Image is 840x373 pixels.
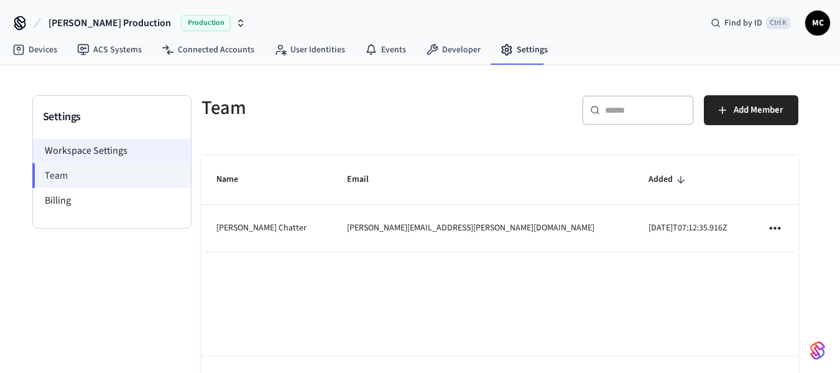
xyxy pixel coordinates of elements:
[2,39,67,61] a: Devices
[347,170,385,189] span: Email
[32,163,191,188] li: Team
[701,12,800,34] div: Find by IDCtrl K
[810,341,825,361] img: SeamLogoGradient.69752ec5.svg
[264,39,355,61] a: User Identities
[152,39,264,61] a: Connected Accounts
[332,205,634,252] td: [PERSON_NAME][EMAIL_ADDRESS][PERSON_NAME][DOMAIN_NAME]
[806,12,829,34] span: MC
[33,138,191,163] li: Workspace Settings
[201,155,798,252] table: sticky table
[766,17,790,29] span: Ctrl K
[201,95,492,121] h5: Team
[43,108,181,126] h3: Settings
[216,170,254,189] span: Name
[491,39,558,61] a: Settings
[67,39,152,61] a: ACS Systems
[355,39,416,61] a: Events
[181,15,231,31] span: Production
[704,95,798,125] button: Add Member
[648,170,689,189] span: Added
[634,205,752,252] td: [DATE]T07:12:35.916Z
[416,39,491,61] a: Developer
[805,11,830,35] button: MC
[724,17,762,29] span: Find by ID
[201,205,332,252] td: [PERSON_NAME] Chatter
[48,16,171,31] span: [PERSON_NAME] Production
[33,188,191,213] li: Billing
[734,102,783,118] span: Add Member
